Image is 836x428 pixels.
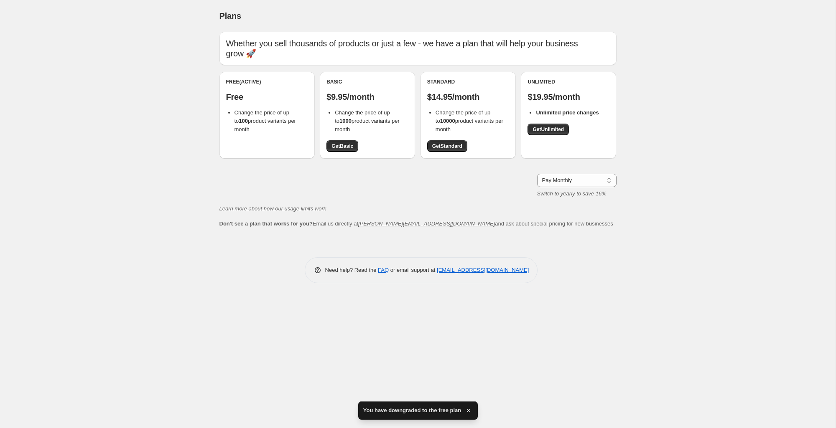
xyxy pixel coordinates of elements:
[440,118,455,124] b: 10000
[325,267,378,273] span: Need help? Read the
[219,11,241,20] span: Plans
[389,267,437,273] span: or email support at
[219,205,326,212] a: Learn more about how our usage limits work
[427,140,467,152] a: GetStandard
[432,143,462,149] span: Get Standard
[536,109,599,116] b: Unlimited price changes
[234,109,296,132] span: Change the price of up to product variants per month
[533,126,564,133] span: Get Unlimited
[363,406,461,415] span: You have downgraded to the free plan
[427,79,509,85] div: Standard
[358,220,495,227] a: [PERSON_NAME][EMAIL_ADDRESS][DOMAIN_NAME]
[436,109,503,132] span: Change the price of up to product variants per month
[427,92,509,102] p: $14.95/month
[378,267,389,273] a: FAQ
[326,79,408,85] div: Basic
[331,143,353,149] span: Get Basic
[528,92,609,102] p: $19.95/month
[339,118,352,124] b: 1000
[226,92,308,102] p: Free
[528,124,569,135] a: GetUnlimited
[239,118,248,124] b: 100
[219,220,313,227] b: Don't see a plan that works for you?
[528,79,609,85] div: Unlimited
[219,220,613,227] span: Email us directly at and ask about special pricing for new businesses
[335,109,400,132] span: Change the price of up to product variants per month
[326,92,408,102] p: $9.95/month
[326,140,358,152] a: GetBasic
[437,267,529,273] a: [EMAIL_ADDRESS][DOMAIN_NAME]
[226,38,610,58] p: Whether you sell thousands of products or just a few - we have a plan that will help your busines...
[226,79,308,85] div: Free (Active)
[537,190,607,197] i: Switch to yearly to save 16%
